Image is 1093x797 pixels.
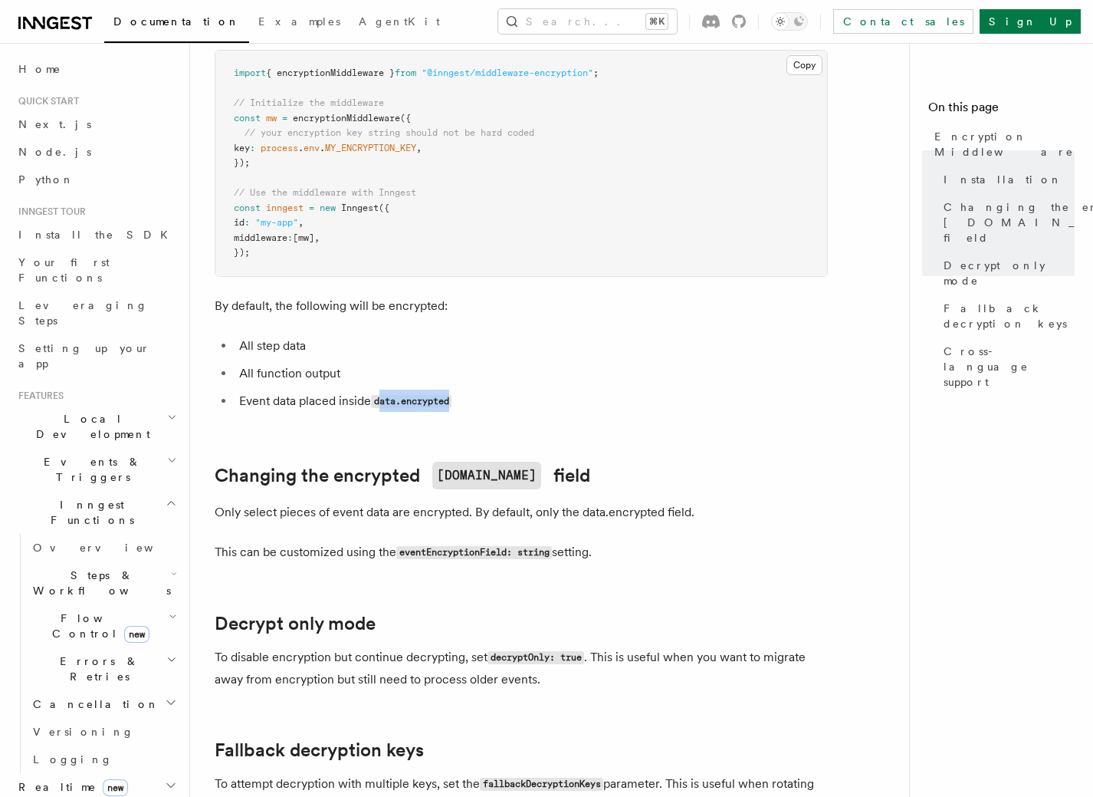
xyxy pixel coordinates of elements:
a: Logging [27,746,180,773]
a: Versioning [27,718,180,746]
span: : [250,143,255,153]
span: Install the SDK [18,229,177,241]
span: Inngest tour [12,206,86,218]
span: . [298,143,304,153]
span: ({ [379,203,389,213]
p: This can be customized using the setting. [215,542,828,564]
a: Contact sales [833,9,973,34]
span: // Initialize the middleware [234,97,384,108]
span: ; [593,68,599,78]
span: inngest [266,203,304,213]
span: Encryption Middleware [934,129,1075,160]
span: env [304,143,320,153]
p: By default, the following will be encrypted: [215,295,828,317]
li: Event data placed inside [235,390,828,413]
button: Inngest Functions [12,491,180,534]
a: Overview [27,534,180,562]
span: Your first Functions [18,256,110,284]
a: Documentation [104,5,249,43]
button: Events & Triggers [12,448,180,491]
span: Fallback decryption keys [944,301,1075,331]
span: // your encryption key string should not be hard coded [245,127,534,138]
span: Home [18,61,61,77]
span: Python [18,173,74,186]
span: Steps & Workflows [27,568,171,598]
span: id [234,217,245,228]
span: , [298,217,304,228]
span: Cancellation [27,697,159,712]
span: middleware [234,232,287,243]
a: Install the SDK [12,221,180,249]
a: Changing the encrypted [DOMAIN_NAME] field [937,193,1075,252]
a: Home [12,55,180,83]
a: Sign Up [980,9,1081,34]
span: = [282,113,287,124]
span: , [416,143,422,153]
a: Fallback decryption keys [215,739,424,761]
a: Your first Functions [12,249,180,291]
span: Inngest [341,203,379,213]
span: // Use the middleware with Inngest [234,187,416,198]
span: Versioning [33,726,134,738]
a: Fallback decryption keys [937,295,1075,338]
span: Decrypt only mode [944,258,1075,288]
li: All step data [235,335,828,357]
kbd: ⌘K [646,14,668,29]
a: Leveraging Steps [12,291,180,334]
a: AgentKit [350,5,449,41]
span: . [320,143,325,153]
span: Documentation [113,15,240,28]
span: { encryptionMiddleware } [266,68,395,78]
span: }); [234,157,250,168]
span: = [309,203,314,213]
span: "my-app" [255,217,298,228]
span: Examples [258,15,340,28]
code: fallbackDecryptionKeys [480,778,603,791]
a: Cross-language support [937,338,1075,396]
code: [DOMAIN_NAME] [432,462,541,489]
span: Flow Control [27,611,169,641]
span: new [124,626,149,643]
span: encryptionMiddleware [293,113,400,124]
div: Inngest Functions [12,534,180,773]
span: mw [266,113,277,124]
span: Setting up your app [18,342,150,370]
h4: On this page [928,98,1075,123]
span: new [320,203,336,213]
span: Node.js [18,146,91,158]
a: Setting up your app [12,334,180,377]
button: Cancellation [27,690,180,718]
code: data.encrypted [371,395,451,408]
span: const [234,113,261,124]
button: Steps & Workflows [27,562,180,604]
button: Local Development [12,405,180,448]
a: Changing the encrypted[DOMAIN_NAME]field [215,462,590,489]
span: : [287,232,293,243]
span: import [234,68,266,78]
a: Decrypt only mode [215,613,376,634]
span: new [103,779,128,796]
span: AgentKit [359,15,440,28]
span: const [234,203,261,213]
a: Python [12,166,180,193]
span: [mw] [293,232,314,243]
button: Errors & Retries [27,647,180,690]
span: : [245,217,250,228]
button: Search...⌘K [498,9,677,34]
span: Logging [33,753,113,766]
span: MY_ENCRYPTION_KEY [325,143,416,153]
a: Node.js [12,138,180,166]
span: Next.js [18,118,91,130]
a: Encryption Middleware [928,123,1075,166]
span: Inngest Functions [12,497,166,528]
p: To disable encryption but continue decrypting, set . This is useful when you want to migrate away... [215,647,828,690]
span: Installation [944,172,1062,187]
span: Events & Triggers [12,454,167,485]
code: eventEncryptionField: string [396,546,552,559]
button: Copy [786,55,822,75]
span: ({ [400,113,411,124]
span: Features [12,390,64,402]
span: Cross-language support [944,344,1075,390]
span: Local Development [12,411,167,442]
button: Flow Controlnew [27,604,180,647]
